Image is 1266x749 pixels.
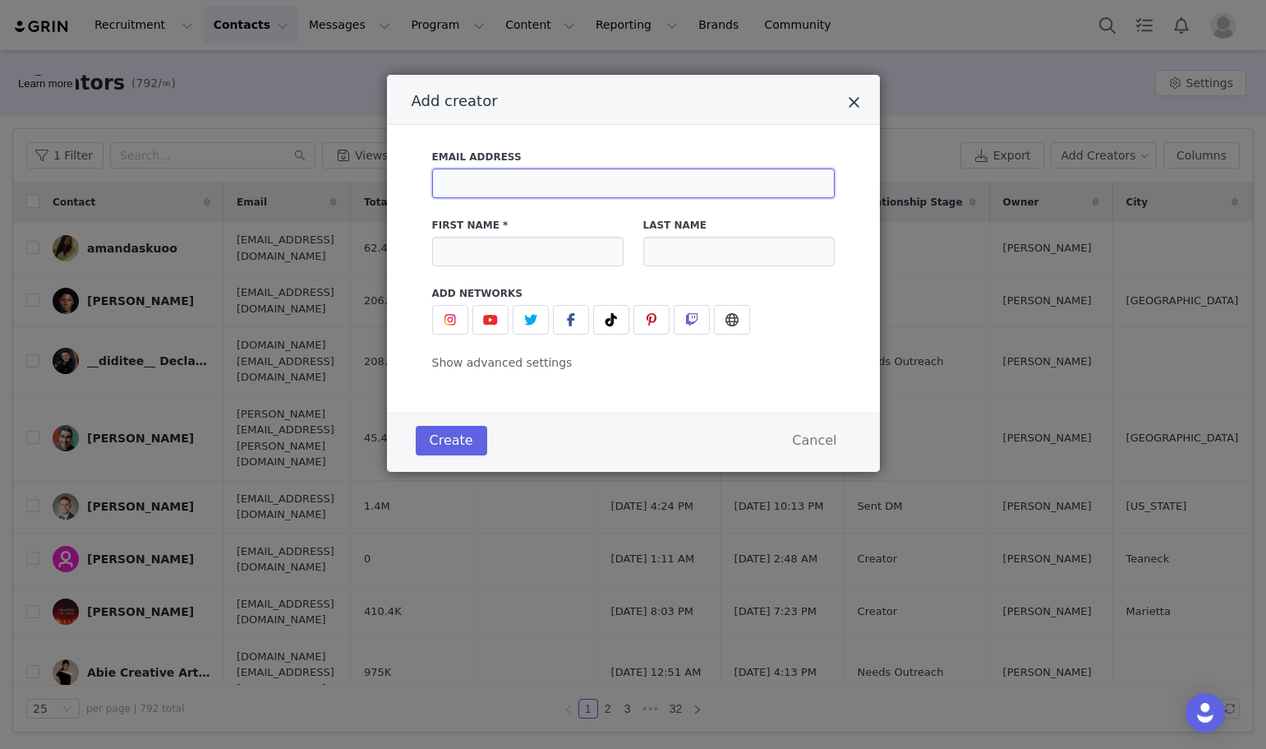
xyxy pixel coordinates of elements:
label: Email Address [432,150,835,164]
span: Add creator [412,92,498,109]
button: Create [416,426,487,455]
div: Add creator [387,75,880,472]
span: Show advanced settings [432,356,573,369]
img: instagram.svg [444,313,457,326]
label: Add Networks [432,286,835,301]
button: Cancel [778,426,850,455]
label: First Name * [432,218,624,233]
label: Last Name [643,218,835,233]
div: Open Intercom Messenger [1185,693,1225,733]
button: Close [848,95,860,114]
